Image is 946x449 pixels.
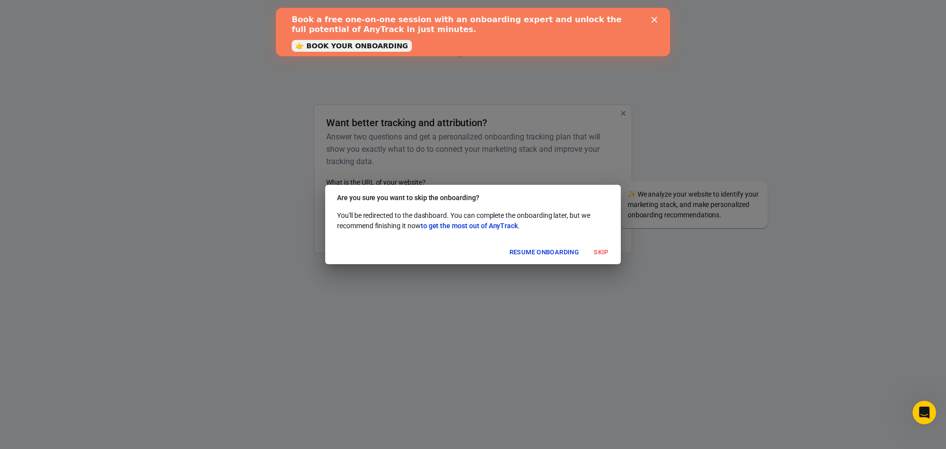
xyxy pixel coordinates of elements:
p: You'll be redirected to the dashboard. You can complete the onboarding later, but we recommend fi... [337,210,609,231]
div: Close [375,9,385,15]
button: Skip [585,245,617,260]
span: to get the most out of AnyTrack [421,222,518,230]
h2: Are you sure you want to skip the onboarding? [325,185,621,210]
iframe: Intercom live chat [912,401,936,424]
button: Resume onboarding [507,245,581,260]
iframe: Intercom live chat banner [276,8,670,56]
